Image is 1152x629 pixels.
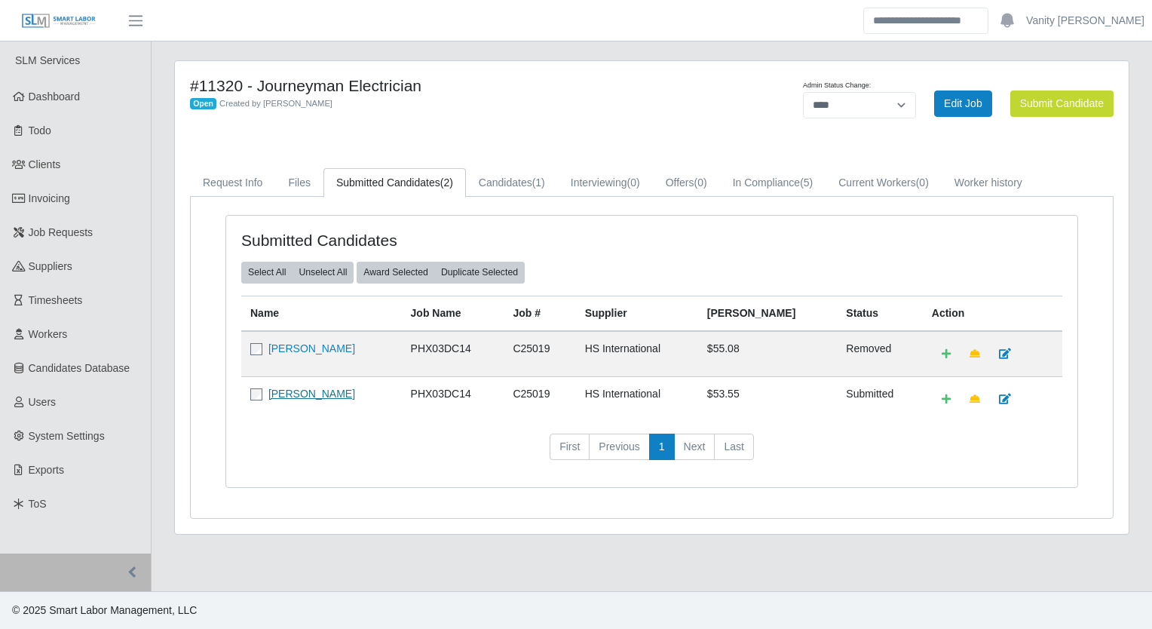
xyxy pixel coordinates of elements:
[837,296,923,331] th: Status
[434,262,525,283] button: Duplicate Selected
[440,176,453,189] span: (2)
[241,262,354,283] div: bulk actions
[504,296,575,331] th: Job #
[932,386,961,413] a: Add Default Cost Code
[29,396,57,408] span: Users
[960,341,990,367] a: Make Team Lead
[576,296,698,331] th: Supplier
[190,168,275,198] a: Request Info
[504,376,575,422] td: C25019
[15,54,80,66] span: SLM Services
[558,168,653,198] a: Interviewing
[1010,91,1114,117] button: Submit Candidate
[826,168,942,198] a: Current Workers
[576,376,698,422] td: HS International
[863,8,988,34] input: Search
[576,331,698,377] td: HS International
[960,386,990,413] a: Make Team Lead
[803,81,871,91] label: Admin Status Change:
[1026,13,1144,29] a: Vanity [PERSON_NAME]
[241,296,402,331] th: Name
[698,296,837,331] th: [PERSON_NAME]
[29,158,61,170] span: Clients
[12,604,197,616] span: © 2025 Smart Labor Management, LLC
[916,176,929,189] span: (0)
[837,331,923,377] td: removed
[357,262,435,283] button: Award Selected
[649,434,675,461] a: 1
[934,91,992,117] a: Edit Job
[219,99,332,108] span: Created by [PERSON_NAME]
[323,168,466,198] a: Submitted Candidates
[923,296,1062,331] th: Action
[29,260,72,272] span: Suppliers
[932,341,961,367] a: Add Default Cost Code
[21,13,97,29] img: SLM Logo
[268,342,355,354] a: [PERSON_NAME]
[29,226,93,238] span: Job Requests
[402,376,504,422] td: PHX03DC14
[402,331,504,377] td: PHX03DC14
[29,498,47,510] span: ToS
[837,376,923,422] td: submitted
[357,262,525,283] div: bulk actions
[800,176,813,189] span: (5)
[29,294,83,306] span: Timesheets
[29,91,81,103] span: Dashboard
[292,262,354,283] button: Unselect All
[241,231,570,250] h4: Submitted Candidates
[241,434,1062,473] nav: pagination
[29,430,105,442] span: System Settings
[653,168,720,198] a: Offers
[532,176,545,189] span: (1)
[190,76,719,95] h4: #11320 - Journeyman Electrician
[402,296,504,331] th: Job Name
[942,168,1035,198] a: Worker history
[698,331,837,377] td: $55.08
[29,464,64,476] span: Exports
[190,98,216,110] span: Open
[698,376,837,422] td: $53.55
[241,262,293,283] button: Select All
[29,328,68,340] span: Workers
[720,168,826,198] a: In Compliance
[504,331,575,377] td: C25019
[694,176,707,189] span: (0)
[29,192,70,204] span: Invoicing
[29,362,130,374] span: Candidates Database
[275,168,323,198] a: Files
[627,176,640,189] span: (0)
[268,388,355,400] a: [PERSON_NAME]
[29,124,51,137] span: Todo
[466,168,558,198] a: Candidates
